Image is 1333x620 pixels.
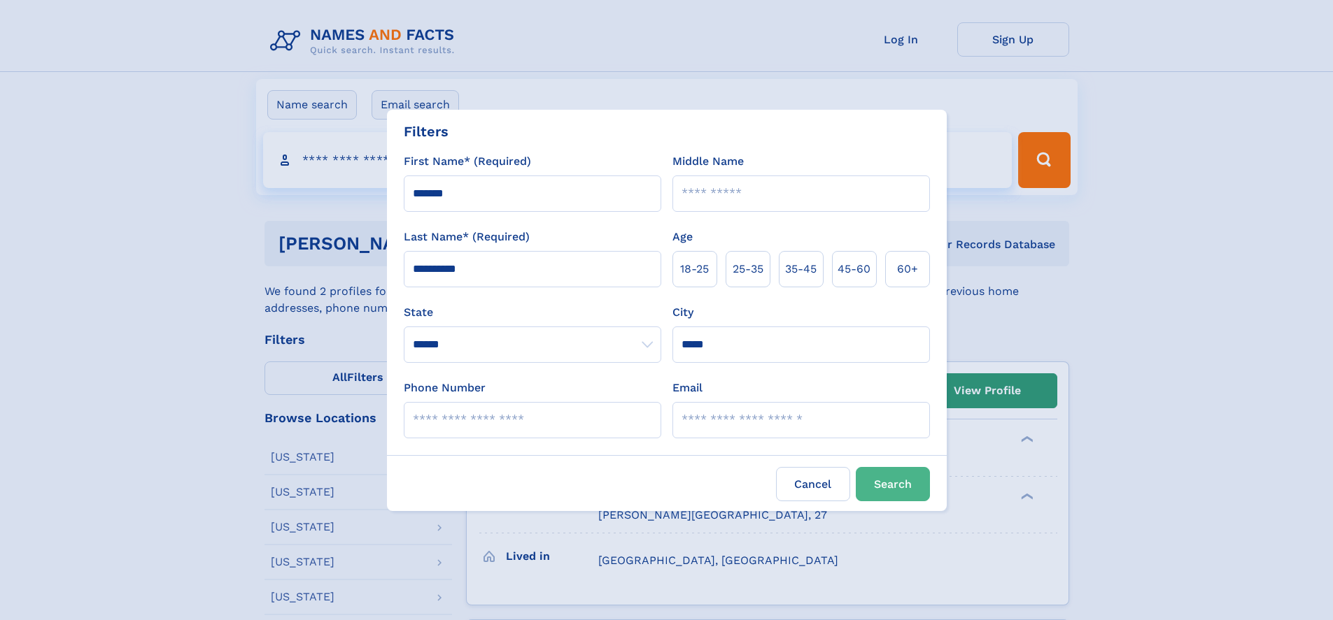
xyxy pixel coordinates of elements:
label: Cancel [776,467,850,501]
span: 45‑60 [838,261,870,277]
span: 18‑25 [680,261,709,277]
div: Filters [404,121,449,142]
span: 60+ [897,261,918,277]
label: City [672,304,693,321]
label: Email [672,380,703,396]
label: Middle Name [672,153,744,170]
label: Last Name* (Required) [404,229,530,245]
label: State [404,304,661,321]
button: Search [856,467,930,501]
span: 25‑35 [733,261,763,277]
label: Phone Number [404,380,486,396]
label: Age [672,229,693,245]
span: 35‑45 [785,261,817,277]
label: First Name* (Required) [404,153,531,170]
